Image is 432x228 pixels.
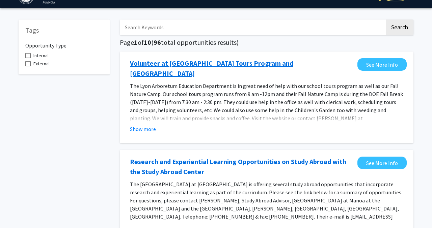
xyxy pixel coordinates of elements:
[357,58,407,71] a: Opens in a new tab
[386,20,413,35] button: Search
[25,26,103,34] h5: Tags
[357,157,407,169] a: Opens in a new tab
[5,198,29,223] iframe: Chat
[120,20,385,35] input: Search Keywords
[33,60,50,68] span: External
[130,157,354,177] a: Opens in a new tab
[154,38,161,46] span: 96
[130,58,354,78] a: Opens in a new tab
[25,37,103,49] h6: Opportunity Type
[134,38,138,46] span: 1
[130,125,156,133] button: Show more
[120,38,413,46] h5: Page of ( total opportunities results)
[144,38,151,46] span: 10
[33,52,49,60] span: Internal
[130,82,403,130] p: The Lyon Arboretum Education Department is in great need of help with our school tours program as...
